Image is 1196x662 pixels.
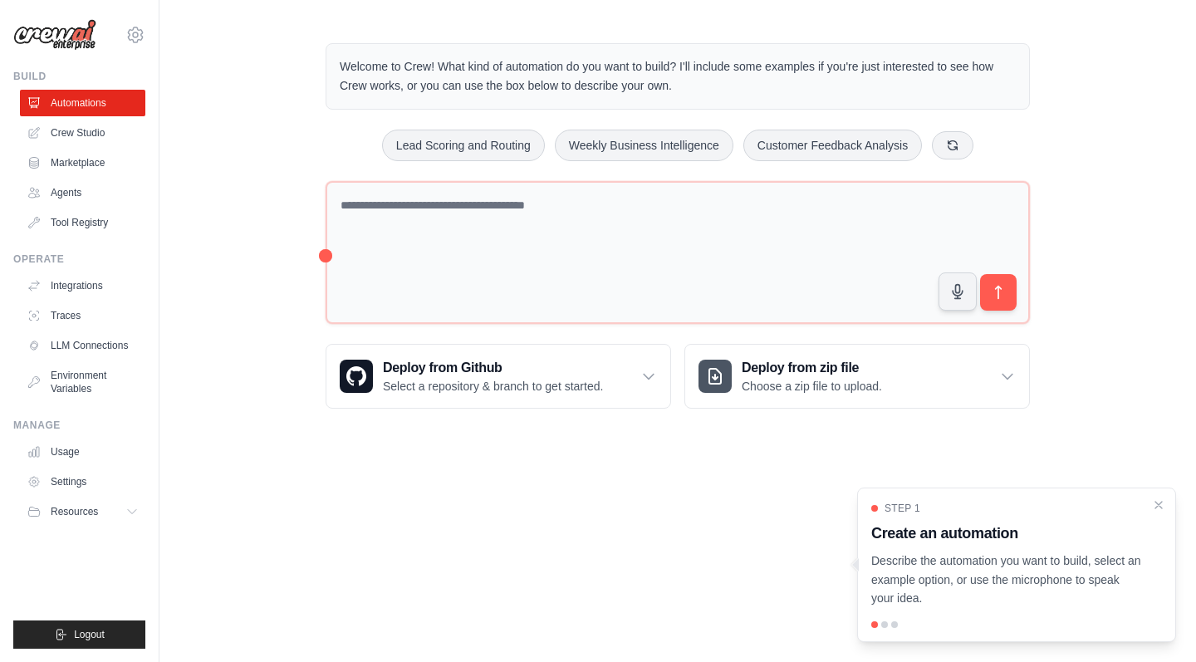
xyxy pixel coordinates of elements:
[382,130,545,161] button: Lead Scoring and Routing
[20,90,145,116] a: Automations
[13,620,145,649] button: Logout
[13,70,145,83] div: Build
[20,179,145,206] a: Agents
[340,57,1016,96] p: Welcome to Crew! What kind of automation do you want to build? I'll include some examples if you'...
[13,253,145,266] div: Operate
[20,362,145,402] a: Environment Variables
[871,522,1142,545] h3: Create an automation
[555,130,733,161] button: Weekly Business Intelligence
[20,272,145,299] a: Integrations
[13,19,96,51] img: Logo
[742,358,882,378] h3: Deploy from zip file
[871,552,1142,608] p: Describe the automation you want to build, select an example option, or use the microphone to spe...
[20,498,145,525] button: Resources
[885,502,920,515] span: Step 1
[20,209,145,236] a: Tool Registry
[51,505,98,518] span: Resources
[20,439,145,465] a: Usage
[743,130,922,161] button: Customer Feedback Analysis
[20,332,145,359] a: LLM Connections
[20,150,145,176] a: Marketplace
[20,468,145,495] a: Settings
[13,419,145,432] div: Manage
[383,378,603,395] p: Select a repository & branch to get started.
[20,302,145,329] a: Traces
[1152,498,1165,512] button: Close walkthrough
[383,358,603,378] h3: Deploy from Github
[742,378,882,395] p: Choose a zip file to upload.
[74,628,105,641] span: Logout
[20,120,145,146] a: Crew Studio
